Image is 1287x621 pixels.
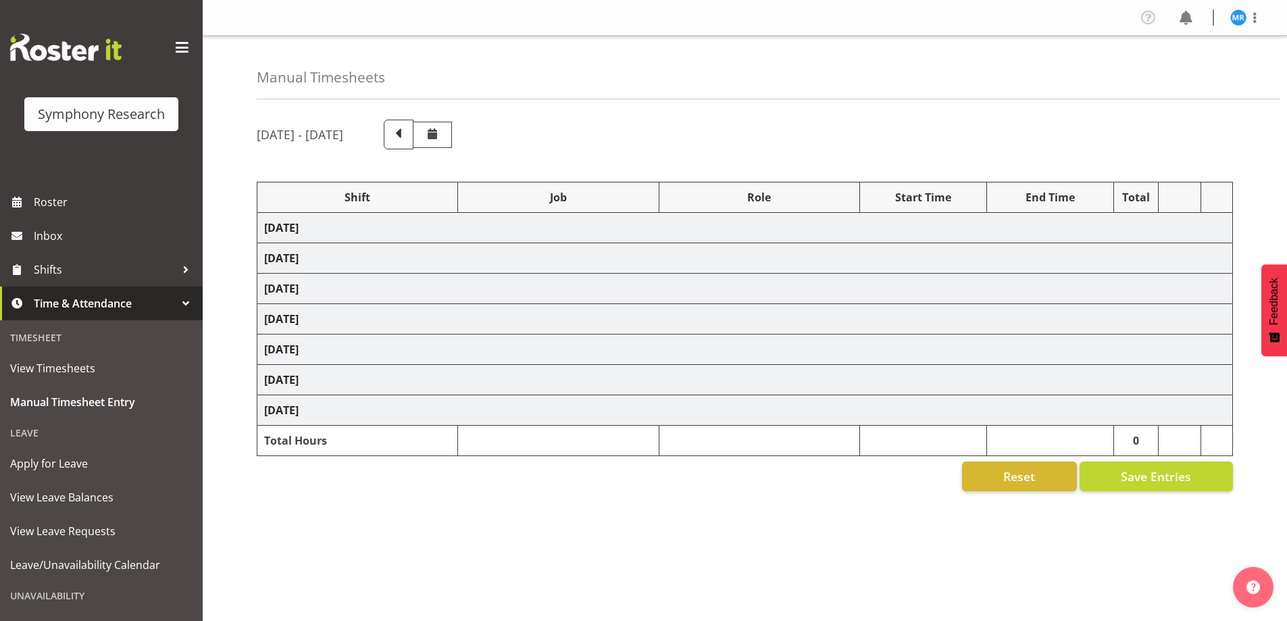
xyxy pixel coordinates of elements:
img: help-xxl-2.png [1246,580,1260,594]
td: [DATE] [257,334,1233,365]
span: Leave/Unavailability Calendar [10,555,193,575]
a: View Timesheets [3,351,199,385]
span: Apply for Leave [10,453,193,474]
div: Job [465,189,651,205]
span: Save Entries [1121,468,1191,485]
td: Total Hours [257,426,458,456]
td: [DATE] [257,243,1233,274]
h4: Manual Timesheets [257,70,385,85]
span: View Timesheets [10,358,193,378]
span: Feedback [1268,278,1280,325]
a: Apply for Leave [3,447,199,480]
td: [DATE] [257,395,1233,426]
a: Manual Timesheet Entry [3,385,199,419]
span: View Leave Requests [10,521,193,541]
td: [DATE] [257,274,1233,304]
img: michael-robinson11856.jpg [1230,9,1246,26]
div: End Time [994,189,1107,205]
button: Feedback - Show survey [1261,264,1287,356]
div: Total [1121,189,1152,205]
a: View Leave Balances [3,480,199,514]
span: Time & Attendance [34,293,176,314]
div: Unavailability [3,582,199,610]
span: Reset [1003,468,1035,485]
button: Save Entries [1080,462,1233,491]
h5: [DATE] - [DATE] [257,127,343,142]
div: Shift [264,189,451,205]
a: Leave/Unavailability Calendar [3,548,199,582]
span: Shifts [34,259,176,280]
div: Symphony Research [38,104,165,124]
img: Rosterit website logo [10,34,122,61]
td: [DATE] [257,365,1233,395]
div: Role [666,189,853,205]
button: Reset [962,462,1077,491]
div: Timesheet [3,324,199,351]
div: Leave [3,419,199,447]
td: [DATE] [257,304,1233,334]
a: View Leave Requests [3,514,199,548]
span: View Leave Balances [10,487,193,507]
span: Manual Timesheet Entry [10,392,193,412]
span: Roster [34,192,196,212]
td: [DATE] [257,213,1233,243]
div: Start Time [867,189,980,205]
td: 0 [1113,426,1159,456]
span: Inbox [34,226,196,246]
